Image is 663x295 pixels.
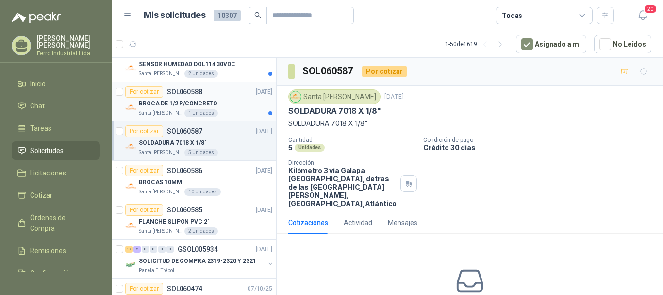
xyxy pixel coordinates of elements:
[256,245,272,254] p: [DATE]
[288,89,381,104] div: Santa [PERSON_NAME]
[167,167,202,174] p: SOL060586
[295,144,325,152] div: Unidades
[302,64,354,79] h3: SOL060587
[384,92,404,102] p: [DATE]
[184,70,218,78] div: 2 Unidades
[12,264,100,282] a: Configuración
[112,82,276,121] a: Por cotizarSOL060588[DATE] Company LogoBROCA DE 1/2 P/CONCRETOSanta [PERSON_NAME]1 Unidades
[423,137,659,143] p: Condición de pago
[288,143,293,152] p: 5
[125,86,163,98] div: Por cotizar
[139,257,256,266] p: SOLICITUD DE COMPRA 2319-2320 Y 2321
[37,35,100,49] p: [PERSON_NAME] [PERSON_NAME]
[644,4,657,14] span: 20
[112,200,276,240] a: Por cotizarSOL060585[DATE] Company LogoFLANCHE SLIPON PVC 2"Santa [PERSON_NAME]2 Unidades
[139,99,217,108] p: BROCA DE 1/2 P/CONCRETO
[288,159,397,166] p: Dirección
[30,123,51,134] span: Tareas
[125,102,137,113] img: Company Logo
[167,128,202,135] p: SOL060587
[288,217,328,228] div: Cotizaciones
[144,8,206,22] h1: Mis solicitudes
[388,217,417,228] div: Mensajes
[445,36,508,52] div: 1 - 50 de 1619
[125,125,163,137] div: Por cotizar
[125,180,137,192] img: Company Logo
[248,284,272,294] p: 07/10/25
[125,243,274,275] a: 17 2 0 0 0 0 GSOL005934[DATE] Company LogoSOLICITUD DE COMPRA 2319-2320 Y 2321Panela El Trébol
[516,35,586,53] button: Asignado a mi
[125,165,163,176] div: Por cotizar
[139,70,182,78] p: Santa [PERSON_NAME]
[288,118,651,129] p: SOLDADURA 7018 X 1/8"
[256,166,272,175] p: [DATE]
[30,78,46,89] span: Inicio
[125,141,137,153] img: Company Logo
[166,246,174,253] div: 0
[139,217,209,226] p: FLANCHE SLIPON PVC 2"
[125,220,137,231] img: Company Logo
[30,190,52,201] span: Cotizar
[184,109,218,117] div: 1 Unidades
[254,12,261,18] span: search
[125,283,163,295] div: Por cotizar
[133,246,141,253] div: 2
[594,35,651,53] button: No Leídos
[256,87,272,97] p: [DATE]
[12,242,100,260] a: Remisiones
[12,12,61,23] img: Logo peakr
[142,246,149,253] div: 0
[125,246,133,253] div: 17
[12,74,100,93] a: Inicio
[12,186,100,205] a: Cotizar
[184,188,221,196] div: 10 Unidades
[290,91,301,102] img: Company Logo
[167,88,202,95] p: SOL060588
[256,127,272,136] p: [DATE]
[184,227,218,235] div: 2 Unidades
[30,101,45,111] span: Chat
[184,149,218,156] div: 5 Unidades
[167,285,202,292] p: SOL060474
[112,43,276,82] a: Por cotizarSOL060589[DATE] Company LogoSENSOR HUMEDAD DOL114 30VDCSanta [PERSON_NAME]2 Unidades
[12,97,100,115] a: Chat
[288,106,381,116] p: SOLDADURA 7018 X 1/8"
[139,227,182,235] p: Santa [PERSON_NAME]
[30,168,66,178] span: Licitaciones
[139,188,182,196] p: Santa [PERSON_NAME]
[158,246,166,253] div: 0
[139,139,206,148] p: SOLDADURA 7018 X 1/8"
[30,268,73,278] span: Configuración
[139,178,182,187] p: BROCAS 10MM
[12,119,100,138] a: Tareas
[344,217,372,228] div: Actividad
[139,109,182,117] p: Santa [PERSON_NAME]
[12,141,100,160] a: Solicitudes
[288,137,415,143] p: Cantidad
[256,206,272,215] p: [DATE]
[30,145,64,156] span: Solicitudes
[150,246,157,253] div: 0
[502,10,522,21] div: Todas
[125,204,163,216] div: Por cotizar
[125,259,137,271] img: Company Logo
[30,212,91,234] span: Órdenes de Compra
[167,207,202,213] p: SOL060585
[139,149,182,156] p: Santa [PERSON_NAME]
[139,267,174,275] p: Panela El Trébol
[37,51,100,56] p: Ferro Industrial Ltda
[112,121,276,161] a: Por cotizarSOL060587[DATE] Company LogoSOLDADURA 7018 X 1/8"Santa [PERSON_NAME]5 Unidades
[12,208,100,238] a: Órdenes de Compra
[112,161,276,200] a: Por cotizarSOL060586[DATE] Company LogoBROCAS 10MMSanta [PERSON_NAME]10 Unidades
[139,60,235,69] p: SENSOR HUMEDAD DOL114 30VDC
[12,164,100,182] a: Licitaciones
[178,246,218,253] p: GSOL005934
[125,62,137,74] img: Company Logo
[423,143,659,152] p: Crédito 30 días
[288,166,397,208] p: Kilómetro 3 vía Galapa [GEOGRAPHIC_DATA], detras de las [GEOGRAPHIC_DATA][PERSON_NAME], [GEOGRAPH...
[362,66,407,77] div: Por cotizar
[634,7,651,24] button: 20
[30,245,66,256] span: Remisiones
[214,10,241,21] span: 10307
